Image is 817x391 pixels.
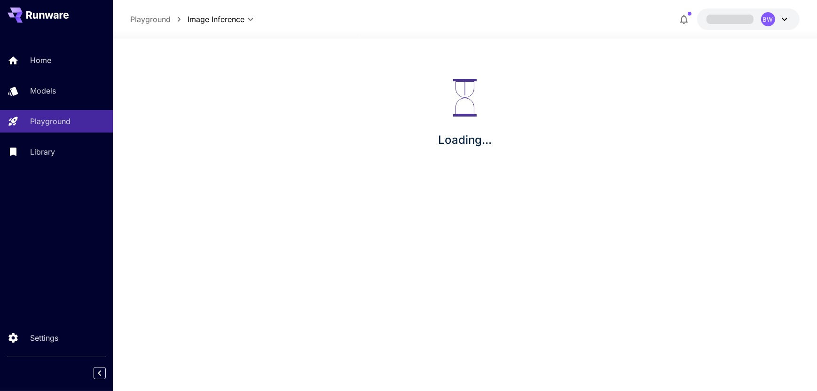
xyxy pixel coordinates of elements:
p: Playground [30,116,71,127]
p: Loading... [438,132,492,149]
button: Collapse sidebar [94,367,106,379]
p: Home [30,55,51,66]
p: Models [30,85,56,96]
button: BW [697,8,800,30]
a: Playground [130,14,171,25]
nav: breadcrumb [130,14,188,25]
div: Collapse sidebar [101,365,113,382]
span: Image Inference [188,14,244,25]
div: BW [761,12,775,26]
p: Library [30,146,55,157]
p: Settings [30,332,58,344]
